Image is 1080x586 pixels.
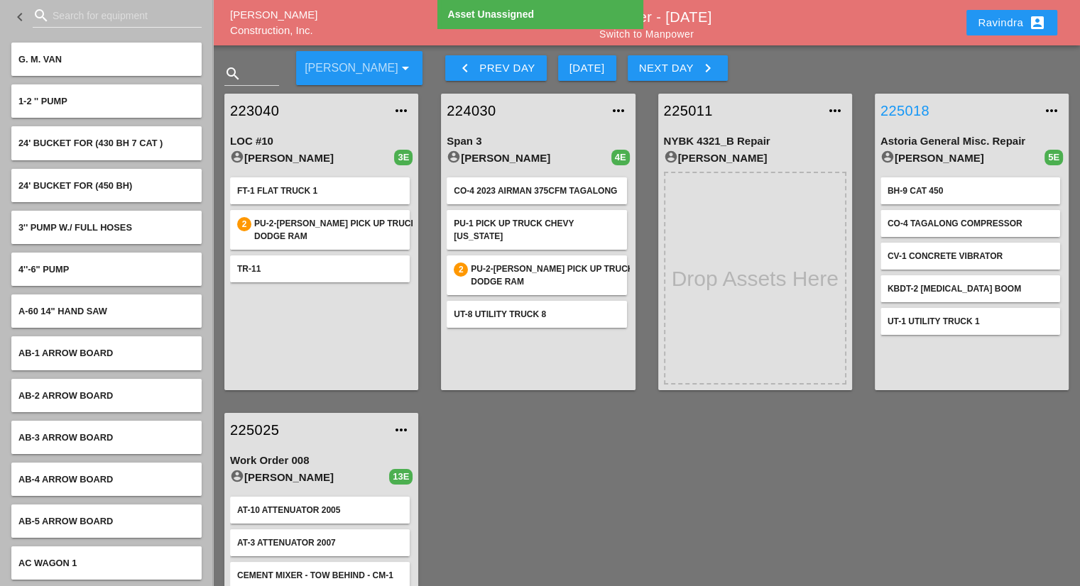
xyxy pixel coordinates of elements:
span: AB-2 Arrow Board [18,390,113,401]
button: Ravindra [966,10,1057,35]
div: [PERSON_NAME] [664,150,846,167]
i: more_horiz [1043,102,1060,119]
div: CV-1 Concrete Vibrator [888,250,1053,262]
span: 3'' PUMP W./ FULL HOSES [18,222,132,233]
div: [PERSON_NAME] [230,150,394,167]
div: BH-9 Cat 450 [888,184,1053,197]
div: CO-4 2023 Airman 375CFM Tagalong [454,184,619,197]
div: [PERSON_NAME] [880,150,1044,167]
div: KBDT-2 [MEDICAL_DATA] Boom [888,282,1053,295]
div: Prev Day [457,60,535,77]
i: arrow_drop_down [397,60,414,77]
div: AT-10 Attenuator 2005 [237,504,403,516]
i: keyboard_arrow_left [457,60,474,77]
div: Span 3 [447,133,629,150]
i: search [33,7,50,24]
div: [PERSON_NAME] [447,150,611,167]
a: Switch to Manpower [599,28,694,40]
input: Search for equipment [53,4,182,27]
div: PU-2-[PERSON_NAME] Pick Up Truck Dodge Ram [254,217,420,243]
div: NYBK 4321_B Repair [664,133,846,150]
div: [PERSON_NAME] [230,469,389,486]
div: PU-2-[PERSON_NAME] Pick Up Truck Dodge Ram [471,262,636,288]
button: Prev Day [445,55,546,81]
i: search [224,65,241,82]
div: 4E [611,150,630,165]
div: AT-3 Attenuator 2007 [237,536,403,549]
div: 5E [1044,150,1063,165]
div: [DATE] [569,60,605,77]
i: account_circle [880,150,895,164]
div: TR-11 [237,262,403,275]
button: Next Day [628,55,728,81]
i: account_box [1029,14,1046,31]
div: Astoria General Misc. Repair [880,133,1063,150]
div: 13E [389,469,413,485]
div: 3E [394,150,413,165]
i: account_circle [447,150,461,164]
a: 225018 [880,100,1035,121]
i: account_circle [230,469,244,483]
div: 2 [454,262,468,277]
div: UT-1 Utility Truck 1 [888,315,1053,328]
span: G. M. VAN [18,54,62,65]
span: AB-1 Arrow Board [18,348,113,358]
div: Asset Unassigned [448,7,636,22]
div: LOC #10 [230,133,413,150]
span: 4''-6" PUMP [18,264,69,275]
div: Next Day [639,60,716,77]
span: A-60 14" hand saw [18,306,107,316]
i: account_circle [230,150,244,164]
span: AC Wagon 1 [18,558,77,568]
i: more_horiz [393,421,410,438]
a: [PERSON_NAME] Construction, Inc. [230,9,317,37]
button: [DATE] [558,55,616,81]
div: UT-8 Utility Truck 8 [454,308,619,321]
a: 225011 [664,100,818,121]
div: Ravindra [978,14,1046,31]
i: more_horiz [393,102,410,119]
a: 223040 [230,100,384,121]
span: AB-3 Arrow Board [18,432,113,443]
span: 1-2 '' PUMP [18,96,67,106]
span: AB-4 Arrow Board [18,474,113,485]
i: account_circle [664,150,678,164]
i: keyboard_arrow_right [699,60,716,77]
a: 225025 [230,419,384,441]
div: PU-1 Pick Up Truck Chevy [US_STATE] [454,217,619,243]
div: 2 [237,217,251,231]
span: 24' BUCKET FOR (450 BH) [18,180,132,191]
div: FT-1 Flat Truck 1 [237,184,403,197]
div: CO-4 Tagalong Compressor [888,217,1053,230]
div: Cement Mixer - tow behind - CM-1 [237,569,403,582]
i: more_horiz [827,102,844,119]
a: 224030 [447,100,601,121]
span: 24' BUCKET FOR (430 BH 7 CAT ) [18,138,163,148]
div: Work Order 008 [230,453,413,469]
span: AB-5 Arrow Board [18,516,113,526]
i: keyboard_arrow_left [11,9,28,26]
i: more_horiz [610,102,627,119]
